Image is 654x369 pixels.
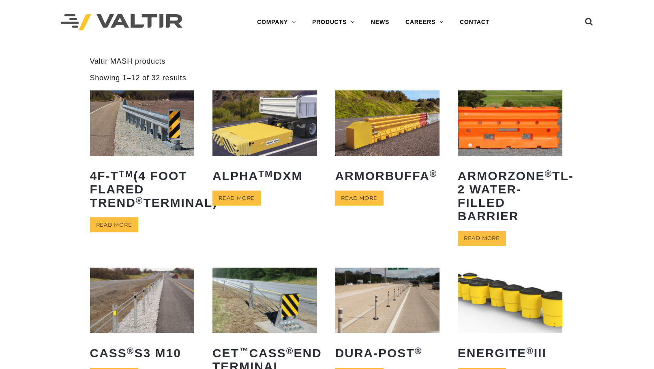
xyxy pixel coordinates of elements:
sup: ® [286,346,294,356]
a: CONTACT [452,14,497,30]
h2: ALPHA DXM [212,163,317,189]
sup: ® [430,169,437,179]
a: COMPANY [249,14,304,30]
a: ArmorBuffa® [335,90,440,189]
p: Valtir MASH products [90,57,564,66]
h2: ArmorBuffa [335,163,440,189]
h2: ENERGITE III [458,340,562,366]
a: CAREERS [397,14,452,30]
a: Read more about “ArmorBuffa®” [335,191,383,206]
img: Valtir [61,14,182,31]
p: Showing 1–12 of 32 results [90,73,187,83]
a: NEWS [363,14,397,30]
h2: ArmorZone TL-2 Water-Filled Barrier [458,163,562,229]
h2: CASS S3 M10 [90,340,195,366]
h2: Dura-Post [335,340,440,366]
a: PRODUCTS [304,14,363,30]
sup: ® [136,195,144,206]
sup: ® [526,346,534,356]
a: ENERGITE®III [458,268,562,366]
sup: TM [119,169,134,179]
sup: ® [127,346,135,356]
a: Read more about “4F-TTM (4 Foot Flared TREND® Terminal)” [90,217,138,232]
a: ArmorZone®TL-2 Water-Filled Barrier [458,90,562,229]
a: Dura-Post® [335,268,440,366]
sup: ® [415,346,422,356]
a: Read more about “ALPHATM DXM” [212,191,261,206]
a: 4F-TTM(4 Foot Flared TREND®Terminal) [90,90,195,215]
a: ALPHATMDXM [212,90,317,189]
h2: 4F-T (4 Foot Flared TREND Terminal) [90,163,195,215]
sup: TM [258,169,273,179]
sup: ® [545,169,552,179]
sup: ™ [239,346,249,356]
a: Read more about “ArmorZone® TL-2 Water-Filled Barrier” [458,231,506,246]
a: CASS®S3 M10 [90,268,195,366]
